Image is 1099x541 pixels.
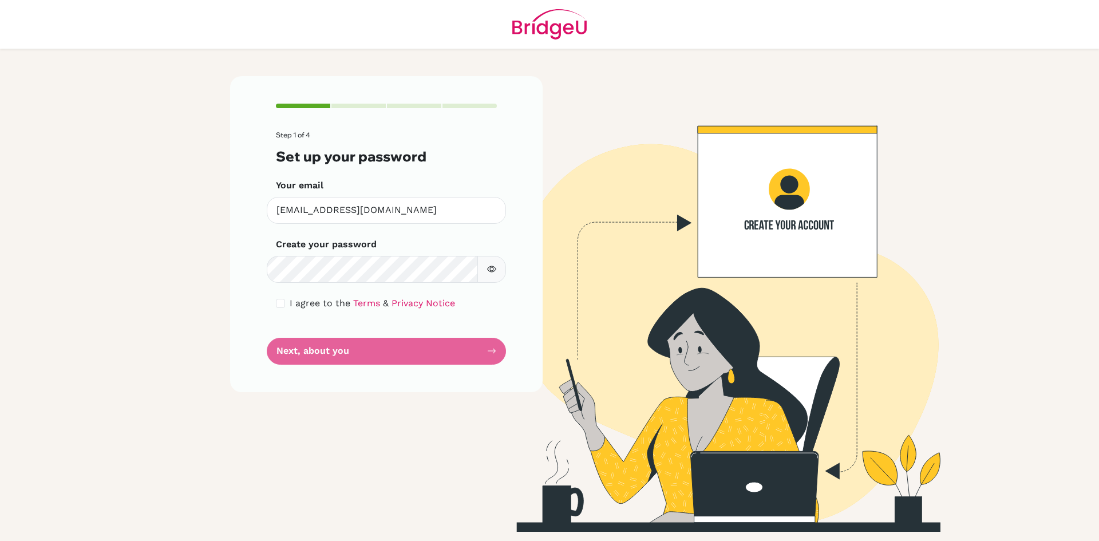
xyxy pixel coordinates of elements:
img: Create your account [386,76,1039,532]
span: I agree to the [290,298,350,309]
span: Step 1 of 4 [276,131,310,139]
label: Your email [276,179,323,192]
input: Insert your email* [267,197,506,224]
label: Create your password [276,238,377,251]
iframe: Opens a widget where you can find more information [1026,507,1088,535]
span: & [383,298,389,309]
a: Terms [353,298,380,309]
h3: Set up your password [276,148,497,165]
a: Privacy Notice [392,298,455,309]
